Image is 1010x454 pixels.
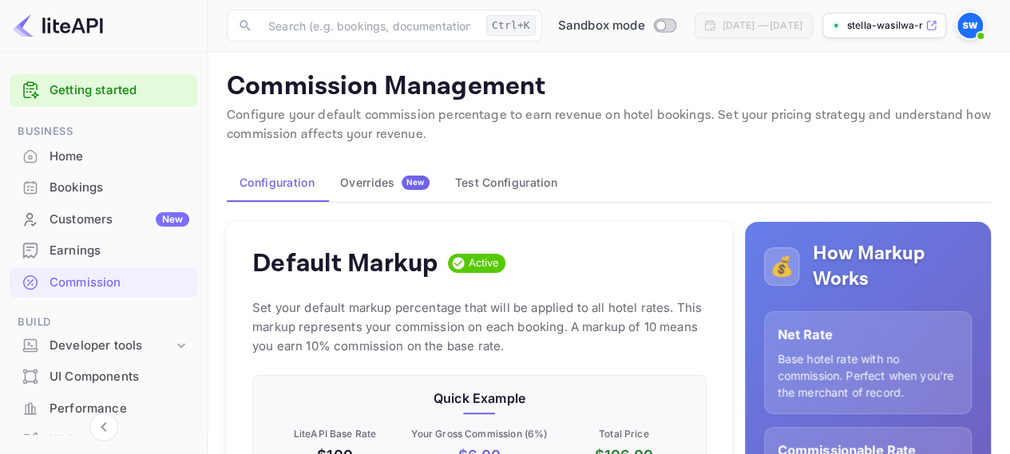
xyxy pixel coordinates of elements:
a: Getting started [50,81,189,100]
a: CustomersNew [10,204,197,234]
div: Switch to Production mode [552,17,682,35]
div: Performance [10,393,197,424]
span: New [402,177,430,188]
h5: How Markup Works [812,241,972,292]
button: Test Configuration [442,164,570,202]
img: LiteAPI logo [13,13,103,38]
a: UI Components [10,361,197,391]
p: Net Rate [778,325,958,344]
p: Commission Management [227,71,991,103]
div: Developer tools [10,332,197,360]
div: Home [10,141,197,172]
a: Whitelabel [10,424,197,454]
div: Getting started [10,74,197,107]
a: Home [10,141,197,171]
a: Bookings [10,172,197,202]
input: Search (e.g. bookings, documentation) [259,10,480,41]
p: Your Gross Commission ( 6 %) [410,427,549,441]
p: Base hotel rate with no commission. Perfect when you're the merchant of record. [778,350,958,401]
button: Collapse navigation [89,413,118,441]
span: Build [10,314,197,331]
div: [DATE] — [DATE] [723,18,802,33]
p: Quick Example [266,389,693,408]
div: Developer tools [50,337,173,355]
div: Bookings [10,172,197,203]
img: stella wasilwa [957,13,983,38]
span: Sandbox mode [558,17,645,35]
div: Performance [50,400,189,418]
div: UI Components [50,368,189,386]
span: Active [462,255,506,271]
p: LiteAPI Base Rate [266,427,404,441]
div: Bookings [50,179,189,197]
p: Set your default markup percentage that will be applied to all hotel rates. This markup represent... [252,298,707,356]
span: Business [10,123,197,140]
div: Earnings [10,235,197,266]
div: Home [50,148,189,166]
div: CustomersNew [10,204,197,235]
div: Commission [50,274,189,292]
div: Earnings [50,242,189,260]
div: New [156,212,189,227]
a: Performance [10,393,197,423]
div: Whitelabel [50,431,189,449]
p: 💰 [770,252,794,281]
h4: Default Markup [252,247,438,279]
a: Commission [10,267,197,297]
p: stella-wasilwa-n5kjm.n... [847,18,922,33]
div: Overrides [340,176,430,190]
p: Configure your default commission percentage to earn revenue on hotel bookings. Set your pricing ... [227,106,991,144]
div: Ctrl+K [486,15,536,36]
div: Customers [50,211,189,229]
a: Earnings [10,235,197,265]
div: Commission [10,267,197,298]
button: Configuration [227,164,327,202]
div: UI Components [10,361,197,393]
p: Total Price [555,427,693,441]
